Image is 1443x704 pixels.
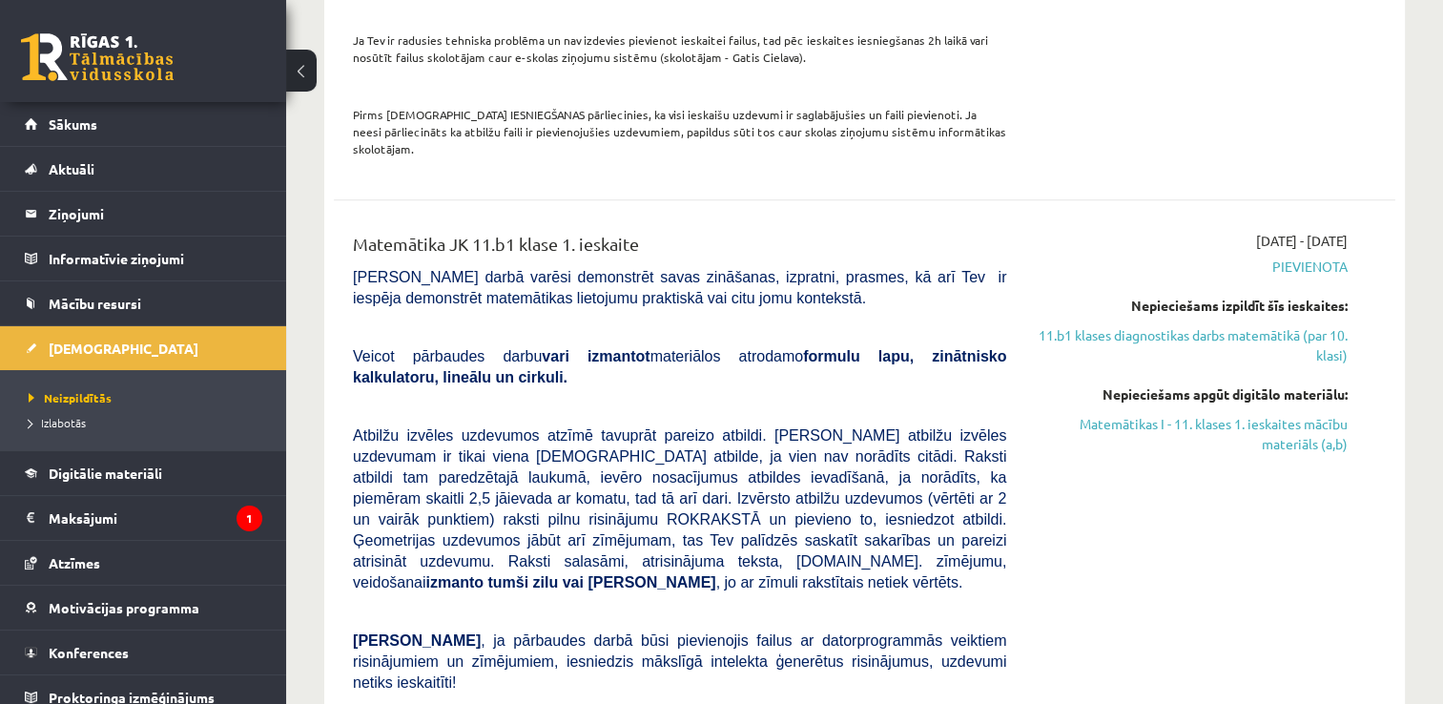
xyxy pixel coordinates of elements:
legend: Informatīvie ziņojumi [49,237,262,280]
div: Matemātika JK 11.b1 klase 1. ieskaite [353,231,1006,266]
span: , ja pārbaudes darbā būsi pievienojis failus ar datorprogrammās veiktiem risinājumiem un zīmējumi... [353,632,1006,691]
span: Atzīmes [49,554,100,571]
span: Atbilžu izvēles uzdevumos atzīmē tavuprāt pareizo atbildi. [PERSON_NAME] atbilžu izvēles uzdevuma... [353,427,1006,590]
a: Izlabotās [29,414,267,431]
span: [DEMOGRAPHIC_DATA] [49,340,198,357]
span: Sākums [49,115,97,133]
span: Mācību resursi [49,295,141,312]
b: vari izmantot [542,348,649,364]
a: Neizpildītās [29,389,267,406]
a: Informatīvie ziņojumi [25,237,262,280]
span: Motivācijas programma [49,599,199,616]
span: [PERSON_NAME] [353,632,481,649]
a: Matemātikas I - 11. klases 1. ieskaites mācību materiāls (a,b) [1035,414,1348,454]
span: Digitālie materiāli [49,465,162,482]
div: Nepieciešams izpildīt šīs ieskaites: [1035,296,1348,316]
a: 11.b1 klases diagnostikas darbs matemātikā (par 10. klasi) [1035,325,1348,365]
a: Digitālie materiāli [25,451,262,495]
b: tumši zilu vai [PERSON_NAME] [487,574,715,590]
span: [DATE] - [DATE] [1256,231,1348,251]
a: Konferences [25,631,262,674]
a: Motivācijas programma [25,586,262,630]
a: Ziņojumi [25,192,262,236]
b: formulu lapu, zinātnisko kalkulatoru, lineālu un cirkuli. [353,348,1006,385]
span: [PERSON_NAME] darbā varēsi demonstrēt savas zināšanas, izpratni, prasmes, kā arī Tev ir iespēja d... [353,269,1006,306]
span: Konferences [49,644,129,661]
i: 1 [237,506,262,531]
a: Aktuāli [25,147,262,191]
p: Ja Tev ir radusies tehniska problēma un nav izdevies pievienot ieskaitei failus, tad pēc ieskaite... [353,31,1006,66]
a: Sākums [25,102,262,146]
a: [DEMOGRAPHIC_DATA] [25,326,262,370]
div: Nepieciešams apgūt digitālo materiālu: [1035,384,1348,404]
span: Neizpildītās [29,390,112,405]
span: Aktuāli [49,160,94,177]
a: Maksājumi1 [25,496,262,540]
span: Veicot pārbaudes darbu materiālos atrodamo [353,348,1006,385]
legend: Ziņojumi [49,192,262,236]
span: Izlabotās [29,415,86,430]
p: Pirms [DEMOGRAPHIC_DATA] IESNIEGŠANAS pārliecinies, ka visi ieskaišu uzdevumi ir saglabājušies un... [353,106,1006,157]
a: Rīgas 1. Tālmācības vidusskola [21,33,174,81]
legend: Maksājumi [49,496,262,540]
span: Pievienota [1035,257,1348,277]
a: Mācību resursi [25,281,262,325]
a: Atzīmes [25,541,262,585]
b: izmanto [426,574,484,590]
